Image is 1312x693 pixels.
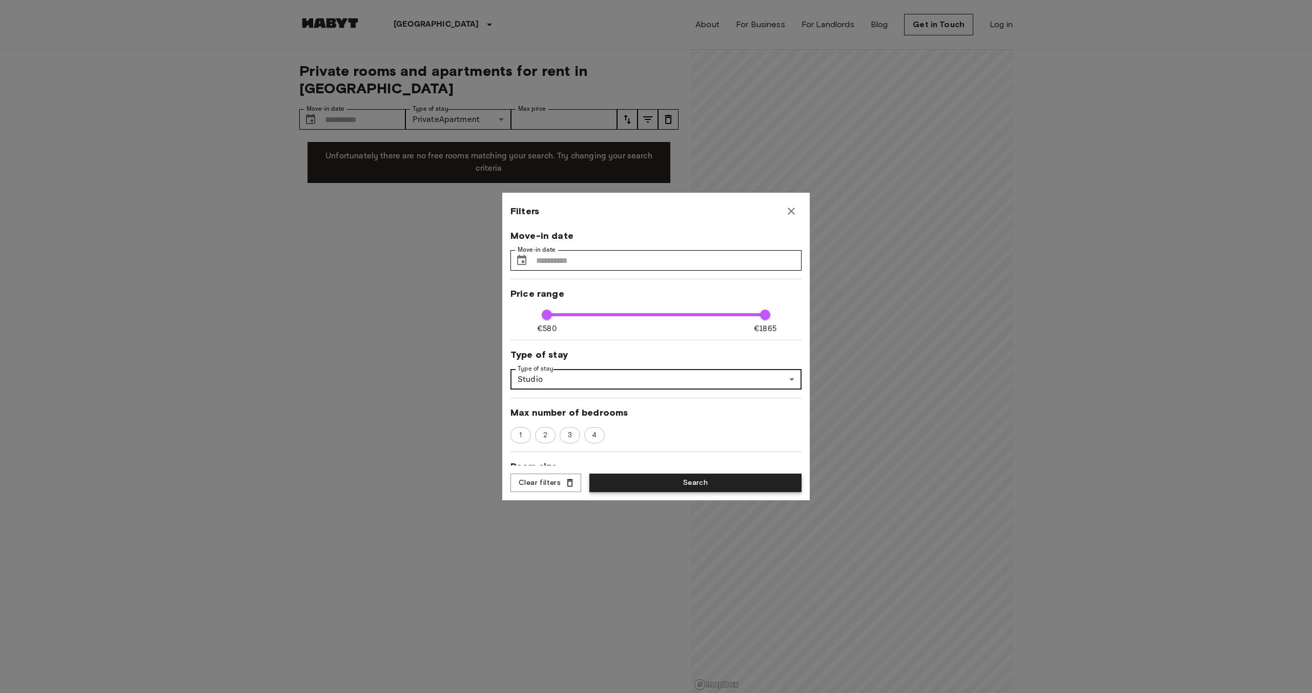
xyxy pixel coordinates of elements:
div: Studio [510,369,802,390]
label: Type of stay [518,364,553,373]
span: Room size [510,460,802,473]
span: Move-in date [510,230,802,242]
label: Move-in date [518,246,556,254]
span: €580 [537,323,557,334]
span: Filters [510,205,539,217]
span: 2 [538,430,553,440]
span: 3 [562,430,578,440]
span: Max number of bedrooms [510,406,802,419]
span: €1865 [754,323,776,334]
span: Type of stay [510,349,802,361]
div: 3 [560,427,580,443]
span: Price range [510,288,802,300]
button: Clear filters [510,474,581,493]
button: Choose date [511,250,532,271]
span: 1 [514,430,527,440]
div: 4 [584,427,605,443]
div: 1 [510,427,531,443]
div: 2 [535,427,556,443]
span: 4 [586,430,602,440]
button: Search [589,474,802,493]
